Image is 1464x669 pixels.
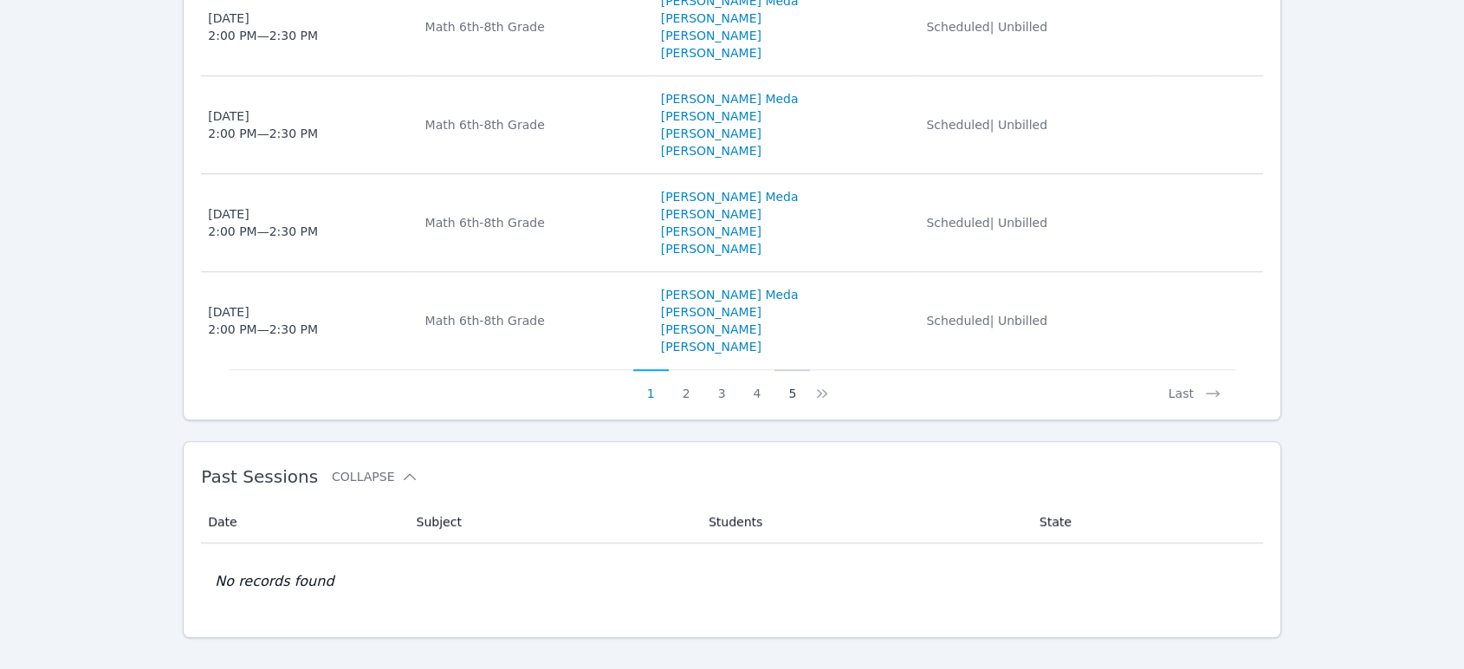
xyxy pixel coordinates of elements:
[661,125,761,142] a: [PERSON_NAME]
[661,142,761,159] a: [PERSON_NAME]
[926,314,1047,328] span: Scheduled | Unbilled
[661,27,761,44] a: [PERSON_NAME]
[208,303,318,338] div: [DATE] 2:00 PM — 2:30 PM
[669,369,704,402] button: 2
[661,10,761,27] a: [PERSON_NAME]
[201,272,1263,369] tr: [DATE]2:00 PM—2:30 PMMath 6th-8th Grade[PERSON_NAME] Meda[PERSON_NAME][PERSON_NAME][PERSON_NAME]S...
[425,18,640,36] div: Math 6th-8th Grade
[661,240,761,257] a: [PERSON_NAME]
[425,116,640,133] div: Math 6th-8th Grade
[201,466,318,487] span: Past Sessions
[1029,501,1263,543] th: State
[704,369,740,402] button: 3
[661,188,799,205] a: [PERSON_NAME] Meda
[926,216,1047,230] span: Scheduled | Unbilled
[661,90,799,107] a: [PERSON_NAME] Meda
[661,223,761,240] a: [PERSON_NAME]
[201,76,1263,174] tr: [DATE]2:00 PM—2:30 PMMath 6th-8th Grade[PERSON_NAME] Meda[PERSON_NAME][PERSON_NAME][PERSON_NAME]S...
[201,174,1263,272] tr: [DATE]2:00 PM—2:30 PMMath 6th-8th Grade[PERSON_NAME] Meda[PERSON_NAME][PERSON_NAME][PERSON_NAME]S...
[425,312,640,329] div: Math 6th-8th Grade
[661,321,761,338] a: [PERSON_NAME]
[201,543,1263,620] td: No records found
[332,468,418,485] button: Collapse
[425,214,640,231] div: Math 6th-8th Grade
[698,501,1029,543] th: Students
[661,107,761,125] a: [PERSON_NAME]
[661,205,761,223] a: [PERSON_NAME]
[208,107,318,142] div: [DATE] 2:00 PM — 2:30 PM
[208,205,318,240] div: [DATE] 2:00 PM — 2:30 PM
[926,20,1047,34] span: Scheduled | Unbilled
[739,369,774,402] button: 4
[661,338,761,355] a: [PERSON_NAME]
[208,10,318,44] div: [DATE] 2:00 PM — 2:30 PM
[633,369,669,402] button: 1
[774,369,810,402] button: 5
[201,501,405,543] th: Date
[661,286,799,303] a: [PERSON_NAME] Meda
[406,501,698,543] th: Subject
[661,303,761,321] a: [PERSON_NAME]
[661,44,761,62] a: [PERSON_NAME]
[926,118,1047,132] span: Scheduled | Unbilled
[1155,369,1235,402] button: Last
